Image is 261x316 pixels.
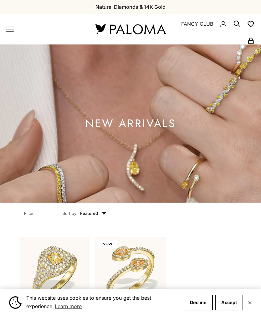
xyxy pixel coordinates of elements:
h1: NEW ARRIVALS [85,120,176,127]
span: Sort by: [63,210,78,216]
nav: Primary navigation [6,25,80,33]
span: This website uses cookies to ensure you get the best experience. [26,294,179,311]
img: #YellowGold [20,237,90,308]
img: #YellowGold [95,237,166,308]
a: #YellowGold #WhiteGold #RoseGold [20,237,90,308]
span: NEW [98,240,117,248]
button: Close [248,301,252,304]
nav: Secondary navigation [181,14,255,44]
a: FANCY CLUB [181,20,213,28]
p: Natural Diamonds & 14K Gold [95,3,166,11]
button: Accept [215,295,243,310]
button: Sort by: Featured [48,203,121,222]
button: Filter [10,203,48,222]
span: Featured [80,210,107,216]
a: Learn more [54,302,83,311]
img: Cookie banner [9,296,22,309]
button: Decline [184,295,213,310]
